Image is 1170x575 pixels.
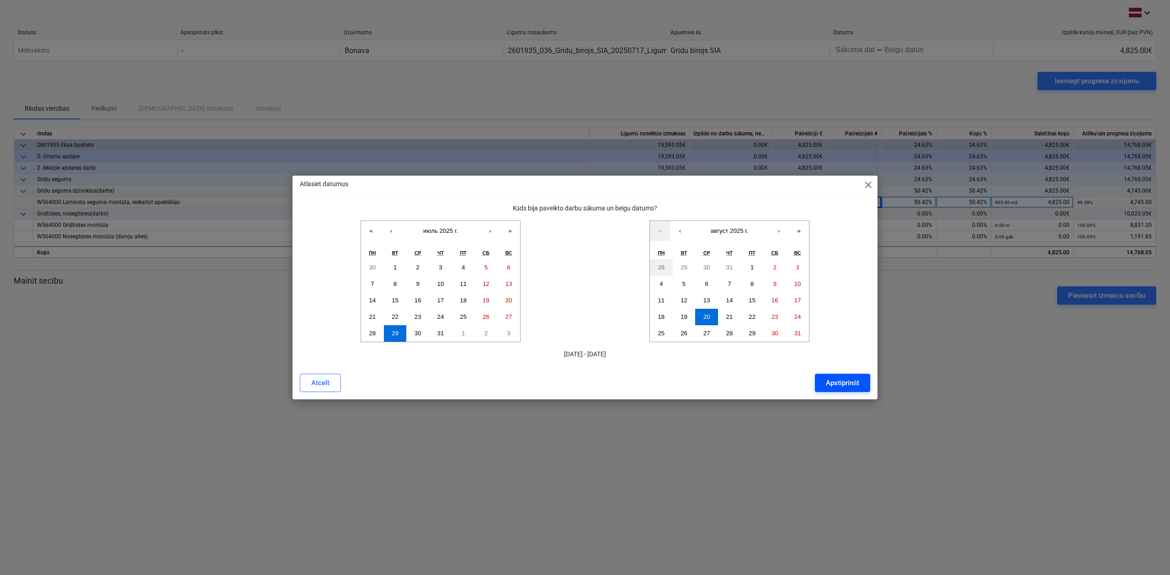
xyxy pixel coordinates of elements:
[658,264,665,271] abbr: 28 июля 2025 г.
[497,325,520,342] button: 3 августа 2025 г.
[741,292,764,309] button: 15 августа 2025 г.
[786,325,809,342] button: 31 августа 2025 г.
[705,280,708,287] abbr: 6 августа 2025 г.
[484,264,488,271] abbr: 5 июля 2025 г.
[497,292,520,309] button: 20 июля 2025 г.
[673,325,696,342] button: 26 августа 2025 г.
[460,250,467,256] abbr: пятница
[505,313,512,320] abbr: 27 июля 2025 г.
[406,259,429,276] button: 2 июля 2025 г.
[718,325,741,342] button: 28 августа 2025 г.
[300,179,348,189] p: Atlasiet datumus
[369,264,376,271] abbr: 30 июня 2025 г.
[764,325,787,342] button: 30 августа 2025 г.
[650,292,673,309] button: 11 августа 2025 г.
[726,250,733,256] abbr: четверг
[786,309,809,325] button: 24 августа 2025 г.
[483,297,489,304] abbr: 19 июля 2025 г.
[673,259,696,276] button: 29 июля 2025 г.
[764,276,787,292] button: 9 августа 2025 г.
[452,276,475,292] button: 11 июля 2025 г.
[475,276,498,292] button: 12 июля 2025 г.
[764,259,787,276] button: 2 августа 2025 г.
[658,250,665,256] abbr: понедельник
[695,292,718,309] button: 13 августа 2025 г.
[406,292,429,309] button: 16 июля 2025 г.
[650,309,673,325] button: 18 августа 2025 г.
[681,250,687,256] abbr: вторник
[749,313,755,320] abbr: 22 августа 2025 г.
[769,221,789,241] button: ›
[452,309,475,325] button: 25 июля 2025 г.
[794,330,801,337] abbr: 31 августа 2025 г.
[475,259,498,276] button: 5 июля 2025 г.
[650,276,673,292] button: 4 августа 2025 г.
[439,264,442,271] abbr: 3 июля 2025 г.
[658,330,665,337] abbr: 25 августа 2025 г.
[703,313,710,320] abbr: 20 августа 2025 г.
[764,309,787,325] button: 23 августа 2025 г.
[726,297,733,304] abbr: 14 августа 2025 г.
[650,221,670,241] button: «
[505,280,512,287] abbr: 13 июля 2025 г.
[750,280,754,287] abbr: 8 августа 2025 г.
[392,250,399,256] abbr: вторник
[369,313,376,320] abbr: 21 июля 2025 г.
[361,292,384,309] button: 14 июля 2025 г.
[682,280,686,287] abbr: 5 августа 2025 г.
[505,250,512,256] abbr: воскресенье
[415,250,421,256] abbr: среда
[741,276,764,292] button: 8 августа 2025 г.
[673,292,696,309] button: 12 августа 2025 г.
[507,264,510,271] abbr: 6 июля 2025 г.
[416,264,420,271] abbr: 2 июля 2025 г.
[415,313,421,320] abbr: 23 июля 2025 г.
[681,330,687,337] abbr: 26 августа 2025 г.
[741,309,764,325] button: 22 августа 2025 г.
[673,309,696,325] button: 19 августа 2025 г.
[392,313,399,320] abbr: 22 июля 2025 г.
[718,259,741,276] button: 31 июля 2025 г.
[460,313,467,320] abbr: 25 июля 2025 г.
[497,309,520,325] button: 27 июля 2025 г.
[703,264,710,271] abbr: 30 июля 2025 г.
[429,325,452,342] button: 31 июля 2025 г.
[394,264,397,271] abbr: 1 июля 2025 г.
[703,250,710,256] abbr: среда
[695,276,718,292] button: 6 августа 2025 г.
[460,280,467,287] abbr: 11 июля 2025 г.
[361,325,384,342] button: 28 июля 2025 г.
[794,250,801,256] abbr: воскресенье
[826,377,859,389] div: Apstiprināt
[505,297,512,304] abbr: 20 июля 2025 г.
[703,330,710,337] abbr: 27 августа 2025 г.
[673,276,696,292] button: 5 августа 2025 г.
[726,264,733,271] abbr: 31 июля 2025 г.
[497,276,520,292] button: 13 июля 2025 г.
[392,330,399,337] abbr: 29 июля 2025 г.
[394,280,397,287] abbr: 8 июля 2025 г.
[300,204,870,213] p: Kāds bija paveikto darbu sākuma un beigu datums?
[300,349,870,359] p: [DATE] - [DATE]
[786,276,809,292] button: 10 августа 2025 г.
[726,330,733,337] abbr: 28 августа 2025 г.
[384,276,407,292] button: 8 июля 2025 г.
[401,221,480,241] button: июль 2025 г.
[369,297,376,304] abbr: 14 июля 2025 г.
[786,292,809,309] button: 17 августа 2025 г.
[703,297,710,304] abbr: 13 августа 2025 г.
[718,292,741,309] button: 14 августа 2025 г.
[484,330,488,337] abbr: 2 августа 2025 г.
[429,276,452,292] button: 10 июля 2025 г.
[384,325,407,342] button: 29 июля 2025 г.
[771,330,778,337] abbr: 30 августа 2025 г.
[406,276,429,292] button: 9 июля 2025 г.
[771,250,778,256] abbr: суббота
[429,292,452,309] button: 17 июля 2025 г.
[381,221,401,241] button: ‹
[815,374,870,392] button: Apstiprināt
[726,313,733,320] abbr: 21 августа 2025 г.
[786,259,809,276] button: 3 августа 2025 г.
[794,280,801,287] abbr: 10 августа 2025 г.
[415,330,421,337] abbr: 30 июля 2025 г.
